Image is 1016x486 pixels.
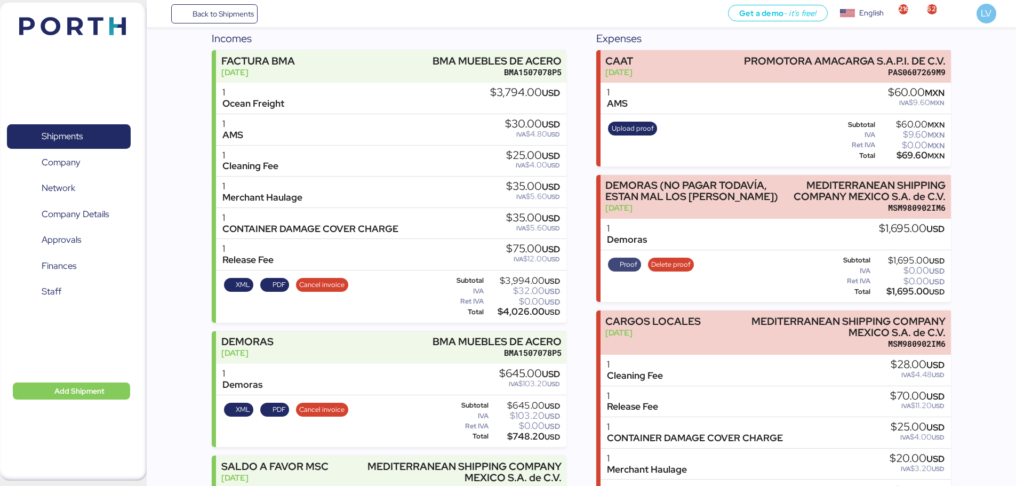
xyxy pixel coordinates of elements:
div: Demoras [607,234,647,245]
div: MEDITERRANEAN SHIPPING COMPANY MEXICO S.A. de C.V. [741,316,946,338]
div: MEDITERRANEAN SHIPPING COMPANY MEXICO S.A. de C.V. [357,461,562,483]
span: USD [545,286,560,296]
div: 1 [607,87,628,98]
span: USD [542,212,560,224]
button: Menu [153,5,171,23]
div: $75.00 [506,243,560,255]
div: Ret IVA [445,423,489,430]
span: Proof [620,259,637,270]
div: CARGOS LOCALES [605,316,701,327]
a: Approvals [7,228,131,252]
div: $32.00 [486,287,560,295]
div: $645.00 [499,368,560,380]
div: Merchant Haulage [222,192,302,203]
div: $70.00 [890,391,945,402]
a: Company [7,150,131,174]
span: USD [545,297,560,307]
span: USD [926,391,945,402]
div: MSM980902IM6 [741,338,946,349]
span: Upload proof [612,123,654,134]
div: 1 [607,391,658,402]
div: $3,994.00 [486,277,560,285]
span: USD [545,432,560,442]
span: USD [932,371,945,379]
a: Company Details [7,202,131,226]
div: $35.00 [506,181,560,193]
span: PDF [273,279,286,291]
div: 1 [607,223,647,234]
div: BMA1507078P5 [433,347,562,358]
div: BMA MUEBLES DE ACERO [433,55,562,67]
a: Staff [7,280,131,304]
div: Subtotal [445,402,489,409]
span: IVA [509,380,518,388]
div: $1,695.00 [873,257,945,265]
span: Company Details [42,206,109,222]
div: BMA MUEBLES DE ACERO [433,336,562,347]
div: Cleaning Fee [607,370,663,381]
div: CAAT [605,55,633,67]
div: $4.00 [891,433,945,441]
button: Upload proof [608,122,657,136]
div: $5.60 [506,193,560,201]
span: LV [981,6,991,20]
span: USD [547,161,560,170]
span: MXN [927,130,945,140]
div: FACTURA BMA [221,55,295,67]
span: IVA [516,193,526,201]
div: [DATE] [221,347,274,358]
div: 1 [222,212,398,224]
div: MEDITERRANEAN SHIPPING COMPANY MEXICO S.A. de C.V. [790,180,946,202]
span: IVA [514,255,523,264]
span: USD [545,276,560,286]
span: USD [929,277,945,286]
div: $0.00 [873,277,945,285]
div: $1,695.00 [879,223,945,235]
button: PDF [260,403,289,417]
span: USD [926,223,945,235]
div: Cleaning Fee [222,161,278,172]
div: $4.80 [505,130,560,138]
div: $0.00 [873,267,945,275]
button: Cancel invoice [296,403,348,417]
span: USD [542,181,560,193]
span: USD [547,380,560,388]
span: USD [926,421,945,433]
div: IVA [829,131,875,139]
div: Subtotal [829,257,870,264]
div: PROMOTORA AMACARGA S.A.P.I. DE C.V. [744,55,946,67]
div: CONTAINER DAMAGE COVER CHARGE [607,433,783,444]
div: $4.48 [891,371,945,379]
span: USD [926,359,945,371]
span: Delete proof [651,259,691,270]
div: IVA [829,267,870,275]
div: $4.00 [506,161,560,169]
div: AMS [222,130,243,141]
div: BMA1507078P5 [433,67,562,78]
div: $69.60 [877,152,945,160]
span: USD [547,130,560,139]
span: USD [542,118,560,130]
span: Shipments [42,129,83,144]
div: Ret IVA [829,277,870,285]
div: [DATE] [221,67,295,78]
span: PDF [273,404,286,416]
span: Approvals [42,232,81,248]
span: Finances [42,258,76,274]
span: IVA [899,99,909,107]
span: USD [926,453,945,465]
span: XML [236,279,250,291]
span: IVA [516,130,526,139]
div: Release Fee [607,401,658,412]
div: $30.00 [505,118,560,130]
span: USD [542,368,560,380]
div: DEMORAS (NO PAGAR TODAVÍA, ESTAN MAL LOS [PERSON_NAME]) [605,180,785,202]
span: Add Shipment [54,385,105,397]
div: 1 [222,368,262,379]
div: $3,794.00 [490,87,560,99]
span: Staff [42,284,61,299]
div: [DATE] [221,472,329,483]
div: $5.60 [506,224,560,232]
div: $645.00 [491,402,560,410]
div: $1,695.00 [873,288,945,296]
